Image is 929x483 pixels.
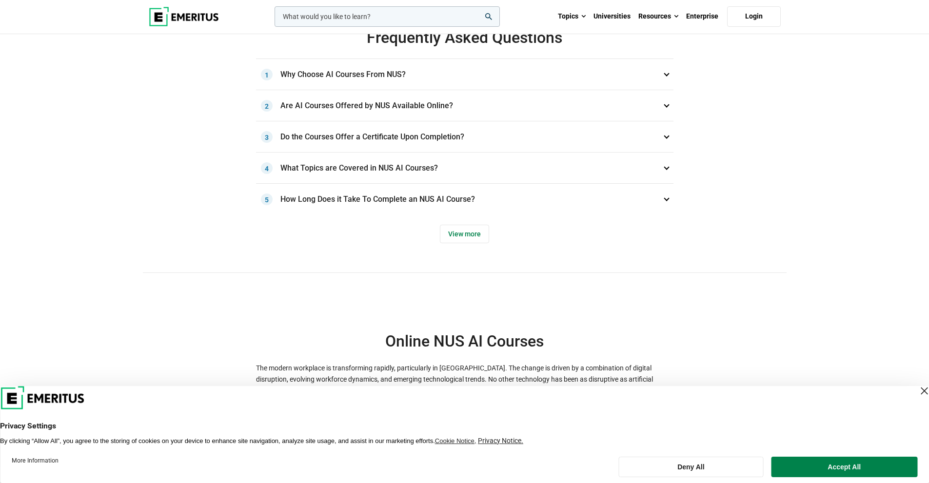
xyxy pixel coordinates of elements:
[256,363,673,439] p: The modern workplace is transforming rapidly, particularly in [GEOGRAPHIC_DATA]. The change is dr...
[256,184,673,215] h3: How Long Does it Take To Complete an NUS AI Course?
[261,100,273,112] span: 2
[256,121,673,153] h3: Do the Courses Offer a Certificate Upon Completion?
[256,28,673,47] h2: Frequently Asked Questions
[440,225,489,243] span: View more
[256,153,673,184] h3: What Topics are Covered in NUS AI Courses?
[256,59,673,90] h3: Why Choose AI Courses From NUS?
[261,69,273,80] span: 1
[261,131,273,143] span: 3
[261,162,273,174] span: 4
[261,193,273,205] span: 5
[256,331,673,351] h2: Online NUS AI Courses
[275,6,500,27] input: woocommerce-product-search-field-0
[727,6,781,27] a: Login
[256,90,673,121] h3: Are AI Courses Offered by NUS Available Online?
